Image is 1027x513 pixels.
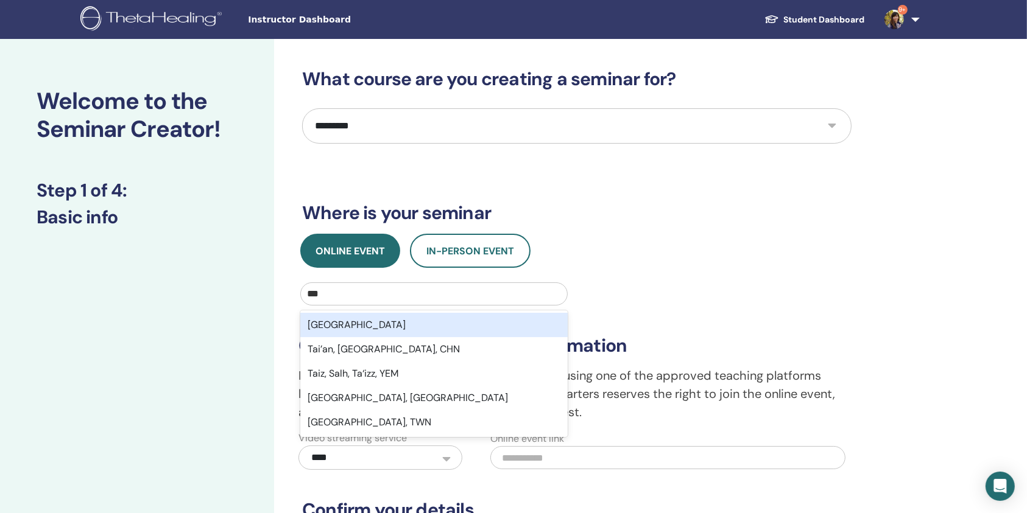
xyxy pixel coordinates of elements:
[300,234,400,268] button: Online Event
[300,361,568,386] div: Taiz, Salh, Ta‘izz, YEM
[298,431,407,445] label: Video streaming service
[300,313,568,337] div: [GEOGRAPHIC_DATA]
[764,14,779,24] img: graduation-cap-white.svg
[37,180,238,201] h3: Step 1 of 4 :
[300,386,568,410] div: [GEOGRAPHIC_DATA], [GEOGRAPHIC_DATA]
[898,5,908,15] span: 9+
[298,335,855,357] h3: Online Teaching Platform Confirmation
[80,6,226,33] img: logo.png
[986,472,1015,501] div: Open Intercom Messenger
[37,88,238,143] h2: Welcome to the Seminar Creator!
[302,68,852,90] h3: What course are you creating a seminar for?
[300,410,568,434] div: [GEOGRAPHIC_DATA], TWN
[298,366,855,421] p: I confirm that I am teaching this seminar online using one of the approved teaching platforms bel...
[755,9,875,31] a: Student Dashboard
[884,10,904,29] img: default.jpg
[426,245,514,257] span: In-Person Event
[490,431,564,446] label: Online event link
[300,337,568,361] div: Tai’an, [GEOGRAPHIC_DATA], CHN
[248,13,431,26] span: Instructor Dashboard
[37,206,238,228] h3: Basic info
[316,245,385,257] span: Online Event
[302,202,852,224] h3: Where is your seminar
[410,234,531,268] button: In-Person Event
